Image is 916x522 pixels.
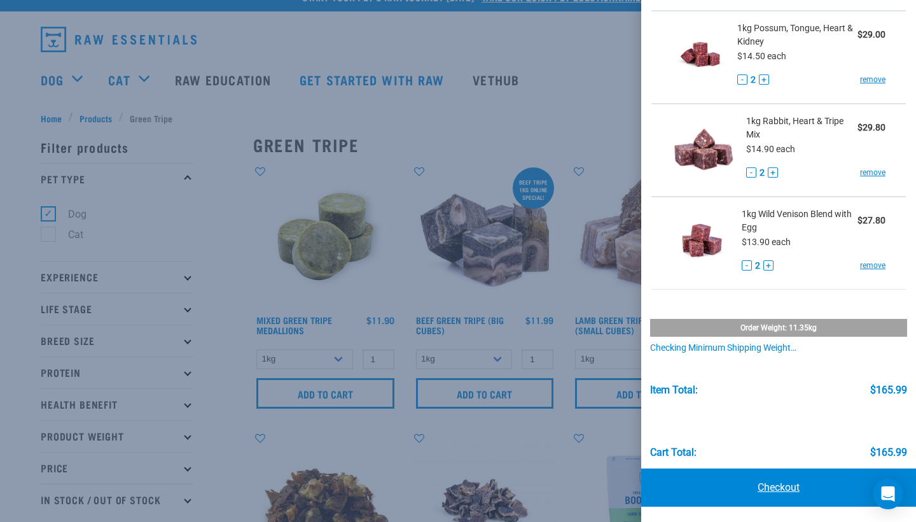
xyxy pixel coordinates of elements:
span: 1kg Wild Venison Blend with Egg [742,208,857,234]
img: Possum, Tongue, Heart & Kidney [672,22,728,87]
a: remove [860,167,885,178]
a: remove [860,260,885,271]
div: Item Total: [650,384,698,396]
span: $14.90 each [746,144,795,154]
button: + [768,167,778,178]
span: $13.90 each [742,237,791,247]
div: Checking minimum shipping weight… [650,343,908,353]
button: - [742,260,752,271]
button: - [737,74,747,85]
strong: $29.80 [857,122,885,132]
span: 2 [751,73,756,87]
button: + [763,260,774,271]
span: 2 [760,166,765,180]
a: Checkout [641,469,916,507]
div: Order weight: 11.35kg [650,319,908,337]
span: 2 [755,259,760,272]
img: Rabbit, Heart & Tripe Mix [672,115,737,180]
span: 1kg Rabbit, Heart & Tripe Mix [746,115,857,141]
strong: $29.00 [857,29,885,39]
div: Cart total: [650,447,697,458]
div: $165.99 [870,447,907,458]
strong: $27.80 [857,215,885,225]
span: 1kg Possum, Tongue, Heart & Kidney [737,22,857,48]
span: $14.50 each [737,51,786,61]
div: Open Intercom Messenger [873,479,903,509]
button: + [759,74,769,85]
div: $165.99 [870,384,907,396]
button: - [746,167,756,178]
img: Wild Venison Blend with Egg [672,208,732,273]
a: remove [860,74,885,85]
